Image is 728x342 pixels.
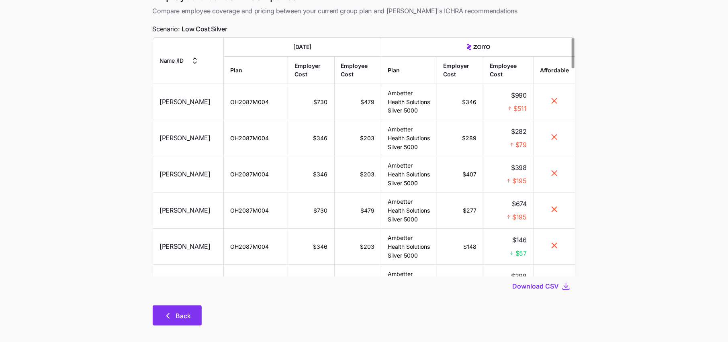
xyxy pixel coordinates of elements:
td: $346 [288,229,335,265]
td: OH2087M004 [224,156,288,193]
td: $203 [334,229,381,265]
span: Back [176,311,191,321]
td: $346 [288,156,335,193]
td: $730 [288,84,335,120]
td: $479 [334,193,381,229]
button: Name /ID [160,56,200,66]
span: Scenario: [153,24,227,34]
td: Ambetter Health Solutions Silver 5000 [381,120,437,156]
td: $289 [437,120,483,156]
td: $730 [288,193,335,229]
th: Affordable [534,56,575,84]
td: $346 [288,120,335,156]
span: [PERSON_NAME] [160,133,211,143]
span: Download CSV [513,281,559,291]
td: $203 [334,156,381,193]
span: $674 [512,199,527,209]
th: Employer Cost [437,56,483,84]
th: Plan [224,56,288,84]
span: [PERSON_NAME] [160,169,211,179]
td: Ambetter Health Solutions Silver 5000 [381,229,437,265]
td: $203 [334,120,381,156]
td: Ambetter Health Solutions Silver 5000 [381,193,437,229]
span: $57 [515,248,526,258]
td: $407 [437,265,483,301]
td: $346 [437,84,483,120]
td: OH2087M004 [224,120,288,156]
td: Ambetter Health Solutions Silver 5000 [381,265,437,301]
td: $148 [437,229,483,265]
th: Employee Cost [334,56,381,84]
td: OH2087M004 [224,84,288,120]
span: [PERSON_NAME] [160,97,211,107]
span: Compare employee coverage and pricing between your current group plan and [PERSON_NAME]'s ICHRA r... [153,6,576,16]
span: $398 [511,163,527,173]
td: Ambetter Health Solutions Silver 5000 [381,156,437,193]
span: $79 [515,139,526,149]
th: Employee Cost [483,56,534,84]
th: Plan [381,56,437,84]
span: $511 [513,103,527,113]
td: Ambetter Health Solutions Silver 5000 [381,84,437,120]
span: Low Cost Silver [182,24,227,34]
td: OH2087M004 [224,193,288,229]
th: [DATE] [224,38,381,57]
button: Back [153,305,202,326]
td: $203 [334,265,381,301]
td: $479 [334,84,381,120]
td: OH2087M004 [224,265,288,301]
th: Employer Cost [288,56,335,84]
span: [PERSON_NAME] [160,205,211,215]
span: $282 [511,127,527,137]
td: $346 [288,265,335,301]
span: $990 [511,90,527,100]
td: OH2087M004 [224,229,288,265]
span: $195 [512,212,527,222]
span: Name / ID [160,56,184,65]
td: $407 [437,156,483,193]
button: Download CSV [513,281,561,291]
td: $277 [437,193,483,229]
span: [PERSON_NAME] [160,242,211,252]
span: $398 [511,271,527,281]
span: $195 [512,176,527,186]
span: $146 [512,235,527,245]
